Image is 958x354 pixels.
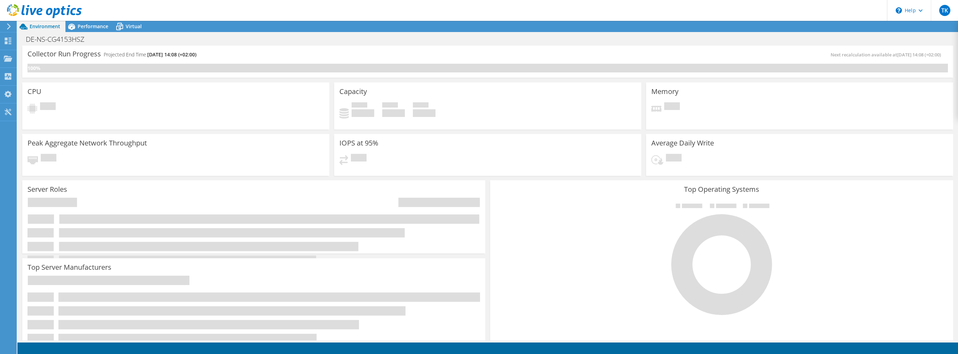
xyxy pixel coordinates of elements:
[413,102,429,109] span: Total
[666,154,682,163] span: Pending
[495,186,948,193] h3: Top Operating Systems
[126,23,142,30] span: Virtual
[897,52,941,58] span: [DATE] 14:08 (+02:00)
[382,109,405,117] h4: 0 GiB
[147,51,196,58] span: [DATE] 14:08 (+02:00)
[28,88,41,95] h3: CPU
[831,52,944,58] span: Next recalculation available at
[939,5,950,16] span: TK
[352,102,367,109] span: Used
[339,139,378,147] h3: IOPS at 95%
[78,23,108,30] span: Performance
[664,102,680,112] span: Pending
[41,154,56,163] span: Pending
[896,7,902,14] svg: \n
[382,102,398,109] span: Free
[413,109,435,117] h4: 0 GiB
[28,139,147,147] h3: Peak Aggregate Network Throughput
[651,139,714,147] h3: Average Daily Write
[28,186,67,193] h3: Server Roles
[23,36,95,43] h1: DE-NS-CG4153HSZ
[28,263,111,271] h3: Top Server Manufacturers
[339,88,367,95] h3: Capacity
[30,23,60,30] span: Environment
[40,102,56,112] span: Pending
[352,109,374,117] h4: 0 GiB
[104,51,196,58] h4: Projected End Time:
[651,88,678,95] h3: Memory
[351,154,367,163] span: Pending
